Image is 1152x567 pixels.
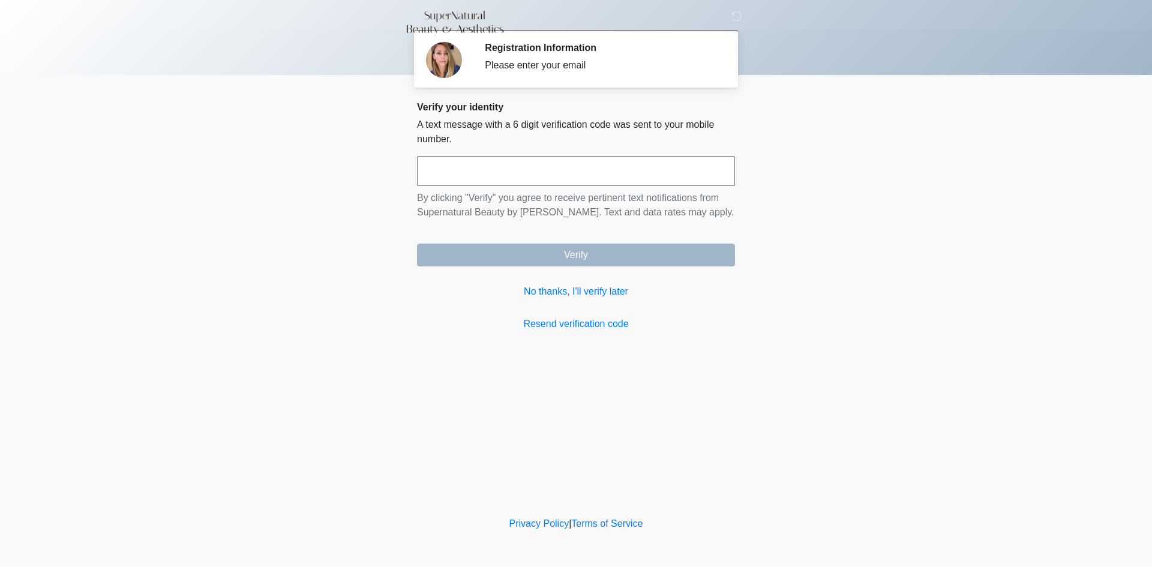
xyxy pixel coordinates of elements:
[417,284,735,299] a: No thanks, I'll verify later
[571,518,643,529] a: Terms of Service
[426,42,462,78] img: Agent Avatar
[485,42,717,53] h2: Registration Information
[485,58,717,73] div: Please enter your email
[569,518,571,529] a: |
[417,101,735,113] h2: Verify your identity
[417,191,735,220] p: By clicking "Verify" you agree to receive pertinent text notifications from Supernatural Beauty b...
[417,118,735,146] p: A text message with a 6 digit verification code was sent to your mobile number.
[417,244,735,266] button: Verify
[417,317,735,331] a: Resend verification code
[405,9,506,37] img: Supernatural Beauty by Brandi Logo
[509,518,569,529] a: Privacy Policy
